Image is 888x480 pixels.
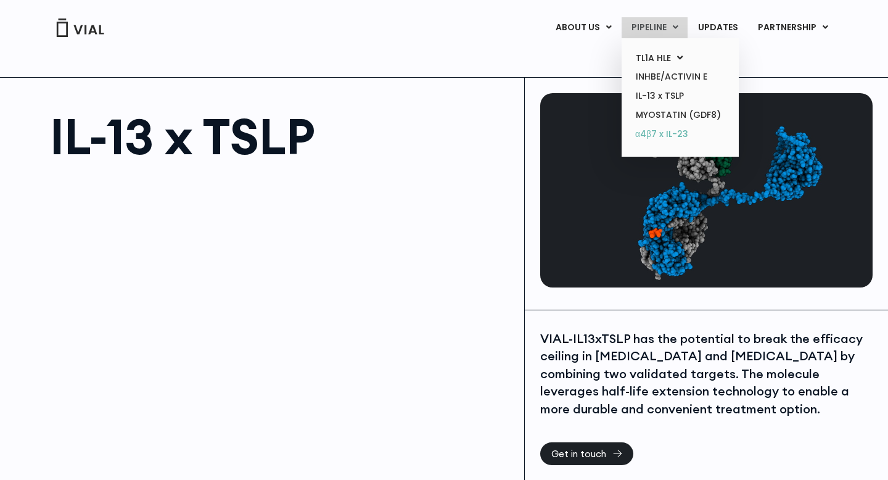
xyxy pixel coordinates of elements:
a: MYOSTATIN (GDF8) [626,106,734,125]
a: UPDATES [688,17,747,38]
a: INHBE/ACTIVIN E [626,67,734,86]
a: PARTNERSHIPMenu Toggle [748,17,838,38]
a: Get in touch [540,442,633,465]
a: ABOUT USMenu Toggle [546,17,621,38]
a: PIPELINEMenu Toggle [622,17,688,38]
div: VIAL-IL13xTSLP has the potential to break the efficacy ceiling in [MEDICAL_DATA] and [MEDICAL_DAT... [540,330,869,418]
span: Get in touch [551,449,606,458]
a: TL1A HLEMenu Toggle [626,49,734,68]
a: IL-13 x TSLP [626,86,734,106]
h1: IL-13 x TSLP [50,112,512,161]
a: α4β7 x IL-23 [626,125,734,144]
img: Vial Logo [55,19,105,37]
